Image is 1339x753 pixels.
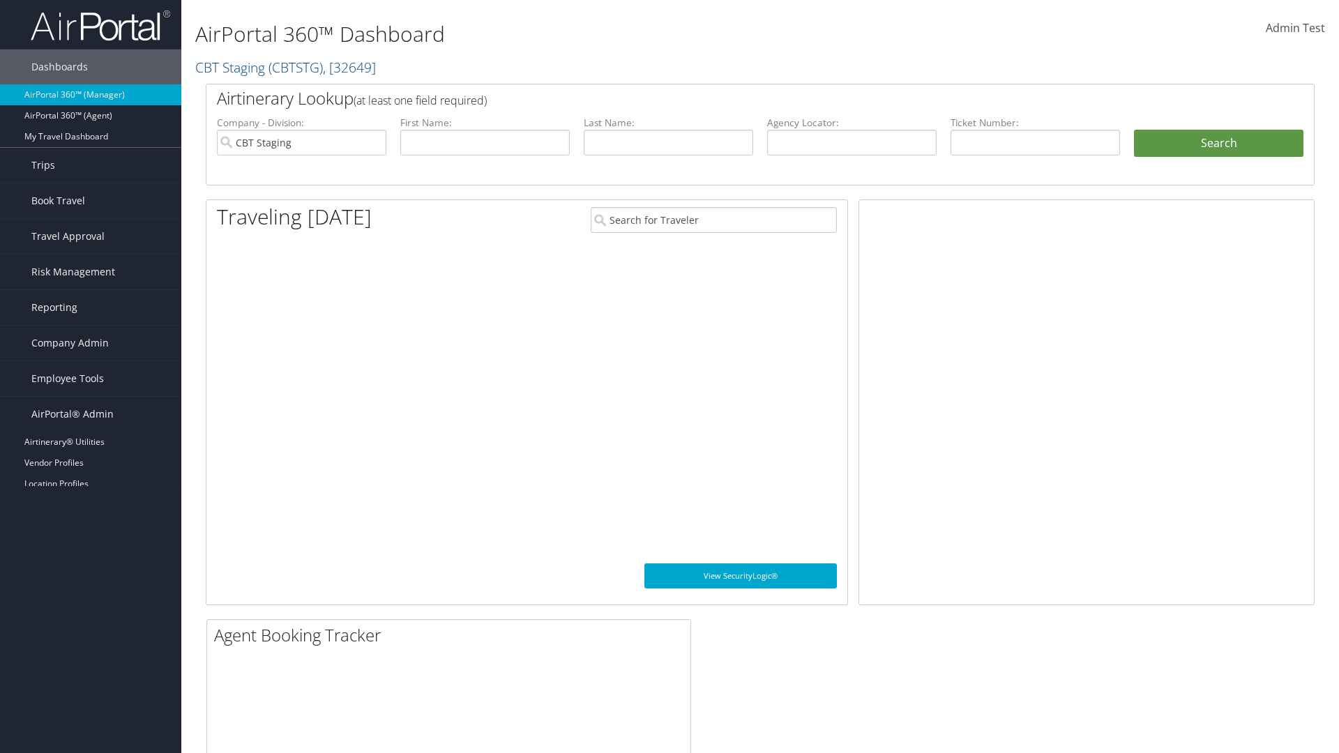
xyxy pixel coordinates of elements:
span: Reporting [31,290,77,325]
span: Employee Tools [31,361,104,396]
span: Admin Test [1266,20,1325,36]
span: Risk Management [31,254,115,289]
span: Travel Approval [31,219,105,254]
span: Book Travel [31,183,85,218]
h1: AirPortal 360™ Dashboard [195,20,948,49]
label: Agency Locator: [767,116,937,130]
span: Dashboards [31,50,88,84]
label: First Name: [400,116,570,130]
span: ( CBTSTG ) [268,58,323,77]
button: Search [1134,130,1303,158]
span: Company Admin [31,326,109,360]
a: View SecurityLogic® [644,563,837,588]
img: airportal-logo.png [31,9,170,42]
h2: Agent Booking Tracker [214,623,690,647]
span: AirPortal® Admin [31,397,114,432]
span: Trips [31,148,55,183]
label: Ticket Number: [951,116,1120,130]
h1: Traveling [DATE] [217,202,372,231]
a: Admin Test [1266,7,1325,50]
label: Last Name: [584,116,753,130]
input: Search for Traveler [591,207,837,233]
a: CBT Staging [195,58,376,77]
span: , [ 32649 ] [323,58,376,77]
h2: Airtinerary Lookup [217,86,1211,110]
label: Company - Division: [217,116,386,130]
span: (at least one field required) [354,93,487,108]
